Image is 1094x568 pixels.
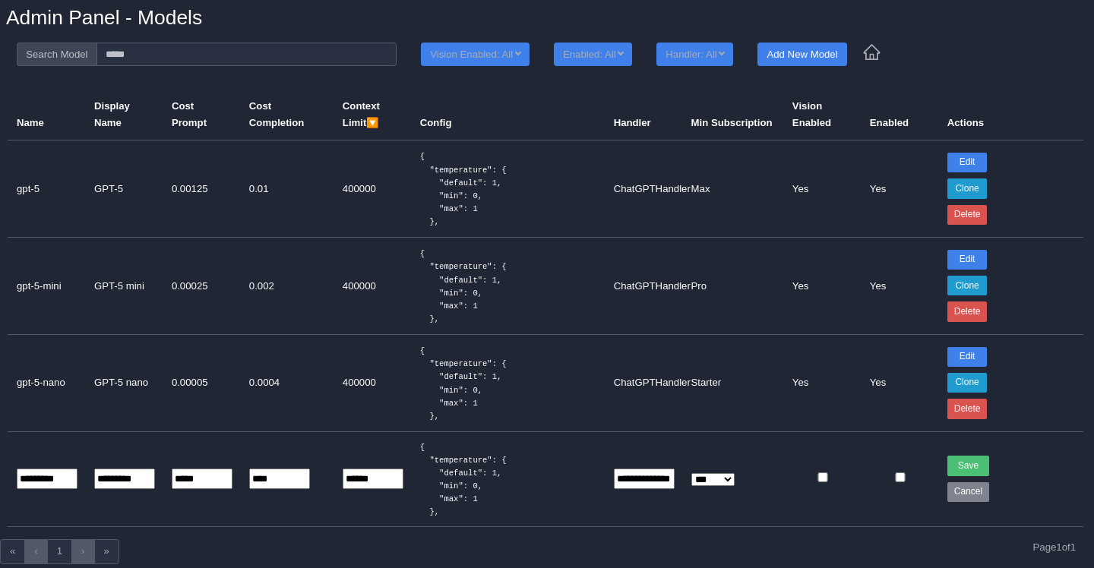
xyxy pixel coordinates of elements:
td: Yes [783,140,861,238]
button: Save [947,456,989,475]
span: Search Model [17,43,97,66]
button: Vision Enabled: All [421,43,530,66]
button: Edit [947,347,988,367]
div: Name [17,115,76,131]
button: Delete [947,399,988,418]
td: Starter [682,334,783,431]
button: Delete [947,301,988,321]
button: Clone [947,373,988,393]
td: 0.00025 [163,237,240,334]
a: 1 [47,539,72,564]
td: 0.002 [240,237,334,334]
td: gpt-5 [8,140,85,238]
td: Yes [783,334,861,431]
td: Yes [861,140,938,238]
td: 400000 [334,334,411,431]
div: Vision Enabled [792,98,852,131]
div: Display Name [94,98,153,131]
button: Clone [947,276,988,295]
button: Cancel [947,482,989,502]
td: 0.00125 [163,140,240,238]
button: Add New Model [757,43,846,66]
code: { "temperature": { "default": 1, "min": 0, "max": 1 }, "top_p": { "default": 1, "min": 0, "max": ... [420,346,507,551]
button: Handler: All [656,43,733,66]
td: GPT-5 nano [85,334,163,431]
td: GPT-5 mini [85,237,163,334]
td: GPT-5 [85,140,163,238]
td: Pro [682,237,783,334]
div: Context Limit 🔽 [343,98,402,131]
h1: Admin Panel - Models [6,6,202,30]
button: Edit [947,153,988,172]
div: Config [420,115,596,131]
div: Cost Prompt [172,98,231,131]
code: { "temperature": { "default": 1, "min": 0, "max": 1 }, "top_p": { "default": 1, "min": 0, "max": ... [420,249,507,453]
td: 400000 [334,140,411,238]
span: » [104,545,109,557]
code: { "temperature": { "default": 1, "min": 0, "max": 1 }, "top_p": { "default": 1, "min": 0, "max": ... [420,152,507,356]
td: Max [682,140,783,238]
td: 400000 [334,237,411,334]
td: 0.0004 [240,334,334,431]
span: « [10,545,15,557]
div: Actions [947,115,1074,131]
button: Delete [947,205,988,225]
div: Enabled [870,115,929,131]
button: Enabled: All [554,43,632,66]
button: Clone [947,178,988,198]
td: Yes [861,334,938,431]
td: ChatGPTHandler [605,237,682,334]
td: 0.01 [240,140,334,238]
div: Min Subscription [691,115,774,131]
td: Yes [861,237,938,334]
td: Yes [783,237,861,334]
td: ChatGPTHandler [605,140,682,238]
div: Cost Completion [249,98,324,131]
td: ChatGPTHandler [605,334,682,431]
button: Edit [947,250,988,270]
td: 0.00005 [163,334,240,431]
td: gpt-5-nano [8,334,85,431]
div: Handler [614,115,673,131]
td: gpt-5-mini [8,237,85,334]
